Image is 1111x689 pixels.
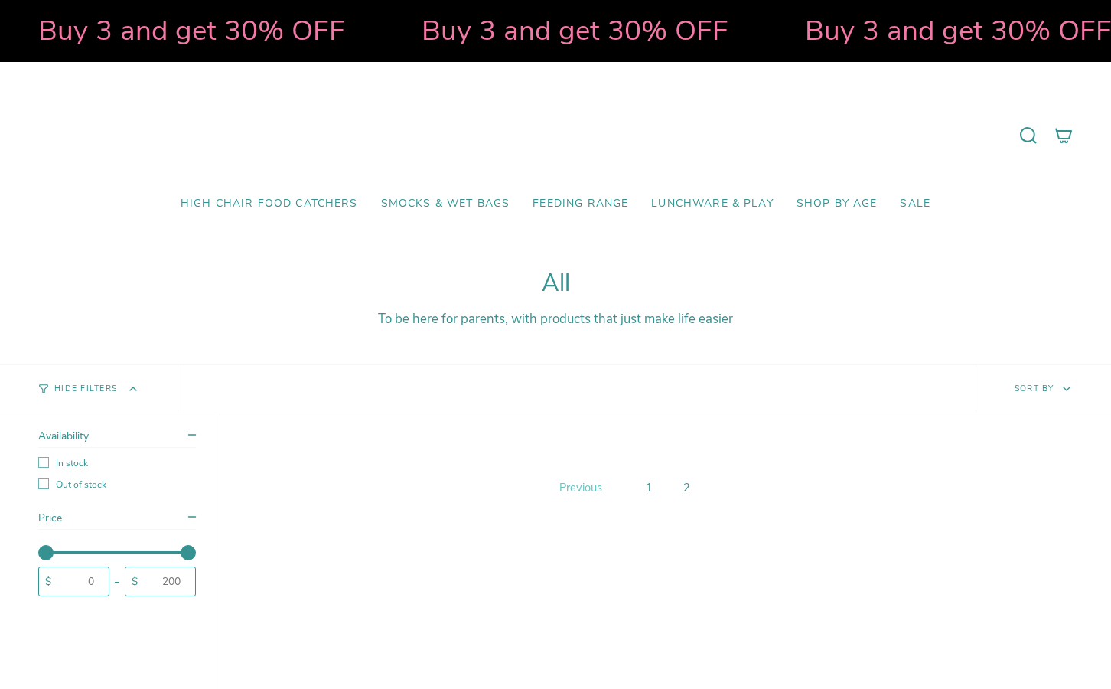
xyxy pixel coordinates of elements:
summary: Availability [38,429,196,448]
span: Lunchware & Play [651,198,773,211]
span: Feeding Range [533,198,628,211]
a: Previous [555,476,606,499]
summary: Price [38,511,196,530]
input: 200 [142,573,195,589]
span: Previous [559,480,602,495]
div: - [109,578,125,586]
input: 0 [55,573,109,589]
a: SALE [888,186,942,222]
a: Smocks & Wet Bags [370,186,522,222]
a: High Chair Food Catchers [169,186,370,222]
a: 1 [640,477,659,498]
a: Lunchware & Play [640,186,784,222]
span: Smocks & Wet Bags [381,198,510,211]
label: In stock [38,457,196,469]
span: $ [45,574,51,589]
button: Sort by [976,365,1111,413]
span: Price [38,511,62,525]
a: Mumma’s Little Helpers [424,85,688,186]
span: To be here for parents, with products that just make life easier [378,310,733,328]
a: Feeding Range [521,186,640,222]
strong: Buy 3 and get 30% OFF [422,11,728,50]
span: Shop by Age [797,198,878,211]
span: $ [132,574,138,589]
span: Availability [38,429,89,443]
label: Out of stock [38,478,196,491]
span: Hide Filters [54,385,117,393]
a: 2 [677,477,696,498]
a: Shop by Age [785,186,889,222]
span: Sort by [1015,383,1054,394]
h1: All [38,269,1073,298]
span: High Chair Food Catchers [181,198,358,211]
span: SALE [900,198,930,211]
strong: Buy 3 and get 30% OFF [38,11,345,50]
